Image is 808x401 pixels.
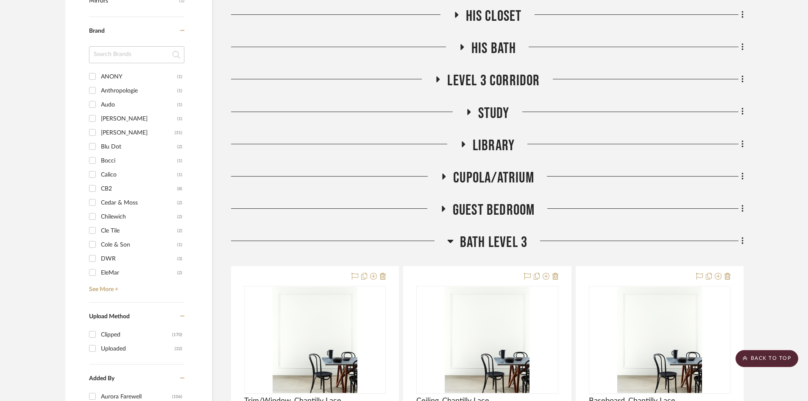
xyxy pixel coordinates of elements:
div: Bocci [101,154,177,168]
div: ANONY [101,70,177,84]
div: [PERSON_NAME] [101,112,177,126]
span: Added By [89,376,114,381]
span: Upload Method [89,314,130,320]
div: (1) [177,112,182,126]
div: (32) [175,342,182,356]
img: Baseboard_Chantilly Lace [617,287,702,393]
div: Audo [101,98,177,112]
span: Guest Bedroom [453,201,535,219]
div: Clipped [101,328,172,342]
div: Anthropologie [101,84,177,98]
span: Cupola/Atrium [453,169,534,187]
div: Cle Tile [101,224,177,238]
div: 0 [417,286,557,393]
img: Ceiling_Chantilly Lace [445,287,529,393]
span: His Bath [471,39,516,58]
div: (2) [177,210,182,224]
div: Cole & Son [101,238,177,252]
div: (170) [172,328,182,342]
div: (1) [177,70,182,84]
span: Study [478,104,510,123]
span: Level 3 Corridor [447,72,540,90]
img: Trim/Window_Chantilly Lace [273,287,357,393]
div: (1) [177,238,182,252]
div: (8) [177,182,182,196]
scroll-to-top-button: BACK TO TOP [736,350,798,367]
div: (1) [177,168,182,182]
div: EleMar [101,266,177,280]
div: (1) [177,98,182,112]
div: (1) [177,84,182,98]
div: DWR [101,252,177,266]
div: (2) [177,196,182,210]
span: His Closet [466,7,522,25]
div: (2) [177,266,182,280]
div: (3) [177,252,182,266]
div: Uploaded [101,342,175,356]
div: (31) [175,126,182,140]
div: (2) [177,140,182,154]
span: Library [473,137,515,155]
div: Blu Dot [101,140,177,154]
div: Calico [101,168,177,182]
div: [PERSON_NAME] [101,126,175,140]
span: Brand [89,28,105,34]
div: CB2 [101,182,177,196]
input: Search Brands [89,46,184,63]
div: Cedar & Moss [101,196,177,210]
div: (1) [177,154,182,168]
span: Bath Level 3 [460,233,527,252]
div: (2) [177,224,182,238]
a: See More + [87,280,184,293]
div: Chilewich [101,210,177,224]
